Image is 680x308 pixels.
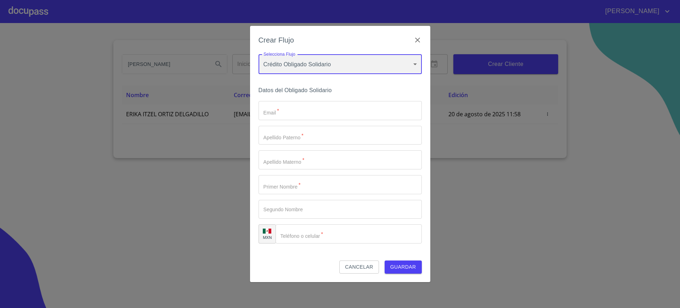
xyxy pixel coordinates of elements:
span: Guardar [390,263,416,271]
span: Cancelar [345,263,373,271]
button: Cancelar [339,261,379,274]
div: Crédito Obligado Solidario [259,54,422,74]
h6: Datos del Obligado Solidario [259,85,422,95]
button: Guardar [385,261,422,274]
p: MXN [263,235,272,240]
h6: Crear Flujo [259,34,294,46]
img: R93DlvwvvjP9fbrDwZeCRYBHk45OWMq+AAOlFVsxT89f82nwPLnD58IP7+ANJEaWYhP0Tx8kkA0WlQMPQsAAgwAOmBj20AXj6... [263,229,271,234]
